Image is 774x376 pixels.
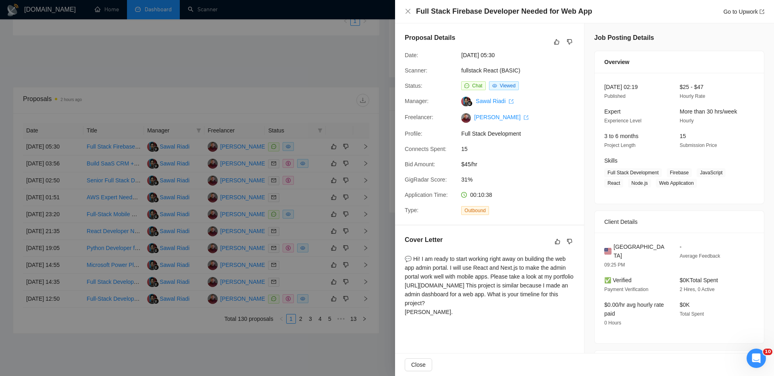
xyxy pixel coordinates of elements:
span: 09:25 PM [604,262,625,268]
span: dislike [567,238,572,245]
button: like [552,37,562,47]
button: Close [405,358,432,371]
span: [DATE] 02:19 [604,84,638,90]
span: Bid Amount: [405,161,435,167]
a: [PERSON_NAME] export [474,114,528,120]
span: $0K Total Spent [680,277,718,283]
span: Expert [604,108,620,115]
iframe: Intercom live chat [747,349,766,368]
span: export [509,99,514,104]
span: 0 Hours [604,320,621,326]
span: Profile: [405,130,422,137]
span: Hourly Rate [680,93,705,99]
span: Node.js [628,179,651,188]
span: ✅ Verified [604,277,632,283]
span: JavaScript [697,168,726,177]
span: 10 [763,349,772,355]
span: 3 to 6 months [604,133,639,139]
span: 31% [461,175,582,184]
span: Hourly [680,118,694,124]
img: c1Solt7VbwHmdfN9daG-llb3HtbK8lHyvFES2IJpurApVoU8T7FGrScjE2ec-Wjl2v [461,113,471,123]
span: message [464,83,469,88]
span: $25 - $47 [680,84,703,90]
h5: Cover Letter [405,235,443,245]
span: Scanner: [405,67,427,74]
span: Application Time: [405,192,448,198]
span: Published [604,93,626,99]
span: Manager: [405,98,429,104]
button: dislike [565,237,574,246]
div: Client Details [604,211,754,233]
span: Chat [472,83,482,89]
span: Experience Level [604,118,641,124]
span: eye [492,83,497,88]
span: GigRadar Score: [405,176,447,183]
span: 15 [680,133,686,139]
div: 💬 Hi! I am ready to start working right away on building the web app admin portal. I will use Rea... [405,254,574,316]
span: Full Stack Development [461,129,582,138]
h5: Proposal Details [405,33,455,43]
span: [DATE] 05:30 [461,51,582,60]
span: Project Length [604,143,635,148]
span: 15 [461,145,582,153]
span: Connects Spent: [405,146,447,152]
span: Type: [405,207,418,213]
span: Total Spent [680,311,704,317]
span: Payment Verification [604,287,648,292]
button: dislike [565,37,574,47]
span: Freelancer: [405,114,433,120]
span: like [554,39,560,45]
button: Close [405,8,411,15]
span: Outbound [461,206,489,215]
span: export [759,9,764,14]
div: Job Description [604,351,754,372]
h5: Job Posting Details [594,33,654,43]
span: Viewed [500,83,516,89]
span: Overview [604,58,629,66]
span: export [524,115,528,120]
img: 🇺🇸 [604,247,612,256]
span: Average Feedback [680,253,720,259]
img: gigradar-bm.png [467,101,472,106]
span: React [604,179,623,188]
span: Submission Price [680,143,717,148]
span: $0.00/hr avg hourly rate paid [604,302,664,317]
span: dislike [567,39,572,45]
span: Web Application [656,179,697,188]
span: - [680,244,682,250]
a: fullstack React (BASIC) [461,67,520,74]
span: $0K [680,302,690,308]
span: like [555,238,560,245]
span: Close [411,360,426,369]
span: clock-circle [461,192,467,198]
a: Sawal Riadi export [476,98,514,104]
span: 2 Hires, 0 Active [680,287,715,292]
h4: Full Stack Firebase Developer Needed for Web App [416,6,592,17]
a: Go to Upworkexport [723,8,764,15]
span: close [405,8,411,14]
span: More than 30 hrs/week [680,108,737,115]
span: Status: [405,83,422,89]
span: 00:10:38 [470,192,492,198]
span: $45/hr [461,160,582,169]
span: [GEOGRAPHIC_DATA] [614,242,667,260]
span: Date: [405,52,418,58]
button: like [553,237,562,246]
span: Full Stack Development [604,168,662,177]
span: Skills [604,157,618,164]
span: Firebase [667,168,692,177]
